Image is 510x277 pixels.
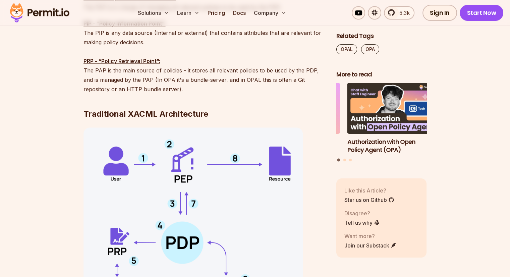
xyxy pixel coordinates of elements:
[83,58,160,64] strong: PRP - “Policy Retrieval Point”:
[343,159,346,162] button: Go to slide 2
[249,83,340,155] li: 3 of 3
[344,210,380,218] p: Disagree?
[395,9,410,17] span: 5.3k
[347,83,438,155] a: Authorization with Open Policy Agent (OPA)Authorization with Open Policy Agent (OPA)
[336,45,357,55] a: OPAL
[135,6,172,19] button: Solutions
[249,83,340,134] img: Policy Engine Showdown - OPA vs. OpenFGA vs. Cedar
[344,232,397,240] p: Want more?
[344,196,394,204] a: Star us on Github
[344,219,380,227] a: Tell us why
[349,159,352,162] button: Go to slide 3
[344,187,394,195] p: Like this Article?
[344,242,397,250] a: Join our Substack
[205,6,228,19] a: Pricing
[230,6,248,19] a: Docs
[336,83,427,163] div: Posts
[347,83,438,134] img: Authorization with Open Policy Agent (OPA)
[83,19,326,94] p: The PIP is any data source (Internal or external) that contains attributes that are relevant for ...
[7,1,72,24] img: Permit logo
[336,32,427,41] h2: Related Tags
[337,159,340,162] button: Go to slide 1
[347,138,438,155] h3: Authorization with Open Policy Agent (OPA)
[347,83,438,155] li: 1 of 3
[174,6,202,19] button: Learn
[336,71,427,79] h2: More to read
[422,5,457,21] a: Sign In
[249,138,340,155] h3: Policy Engine Showdown - OPA vs. OpenFGA vs. Cedar
[83,109,208,119] strong: Traditional XACML Architecture
[361,45,379,55] a: OPA
[384,6,414,19] a: 5.3k
[251,6,289,19] button: Company
[460,5,504,21] a: Start Now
